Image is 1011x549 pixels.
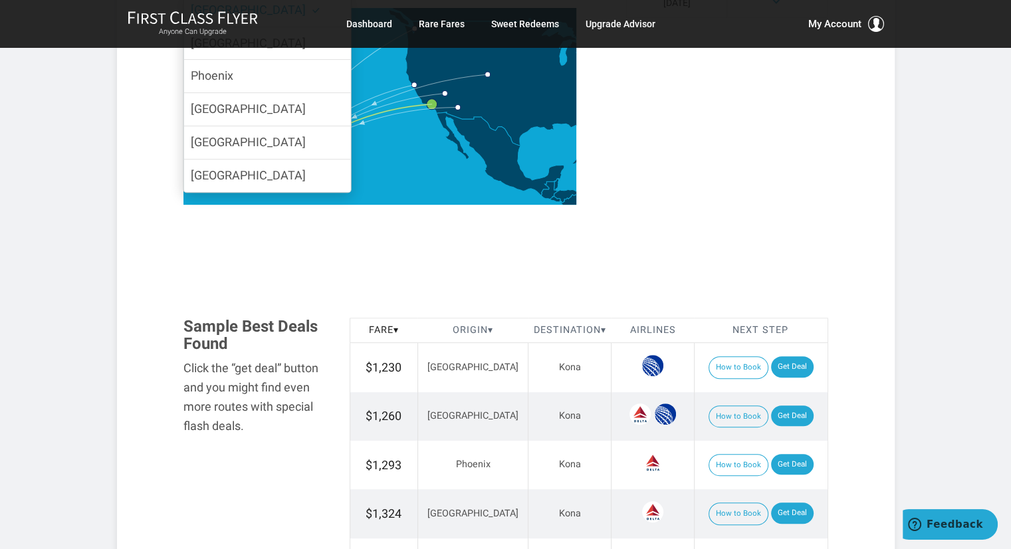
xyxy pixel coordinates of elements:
a: Rare Fares [419,12,465,36]
span: $1,230 [366,360,401,374]
span: ▾ [393,324,399,336]
button: How to Book [709,405,768,428]
path: Belize [554,179,558,190]
span: United [642,355,663,376]
span: [GEOGRAPHIC_DATA] [427,410,518,421]
th: Next Step [694,318,828,343]
g: Phoenix [455,104,467,110]
span: $1,260 [366,409,401,423]
span: Kona [559,508,581,519]
span: Kona [559,459,581,470]
a: Dashboard [346,12,392,36]
span: [GEOGRAPHIC_DATA] [190,135,305,149]
a: Upgrade Advisor [586,12,655,36]
th: Destination [528,318,612,343]
iframe: Opens a widget where you can find more information [903,509,998,542]
span: $1,324 [366,506,401,520]
span: ▾ [488,324,493,336]
path: El Salvador [550,196,560,201]
button: How to Book [709,454,768,477]
th: Airlines [612,318,694,343]
span: Kona [559,410,581,421]
img: First Class Flyer [128,11,258,25]
th: Fare [350,318,417,343]
g: San Francisco [411,82,423,88]
span: [GEOGRAPHIC_DATA] [427,362,518,373]
span: Delta Airlines [642,501,663,522]
span: [GEOGRAPHIC_DATA] [190,102,305,116]
path: Nicaragua [560,193,580,212]
span: United [655,403,676,425]
path: Guatemala [541,181,558,199]
span: $1,293 [366,458,401,472]
div: Click the “get deal” button and you might find even more routes with special flash deals. [183,359,330,435]
a: Get Deal [771,405,814,427]
g: Denver [485,72,496,77]
g: Los Angeles [427,99,446,110]
a: Sweet Redeems [491,12,559,36]
span: Delta Airlines [629,403,651,425]
span: ▾ [601,324,606,336]
span: My Account [808,16,861,32]
small: Anyone Can Upgrade [128,27,258,37]
span: [GEOGRAPHIC_DATA] [190,36,305,50]
span: [GEOGRAPHIC_DATA] [427,508,518,519]
button: How to Book [709,356,768,379]
path: Honduras [553,189,579,203]
g: Las Vegas [442,90,453,96]
path: Mexico [436,112,564,196]
button: My Account [808,16,884,32]
span: Phoenix [190,68,233,82]
a: Get Deal [771,454,814,475]
a: First Class FlyerAnyone Can Upgrade [128,11,258,37]
a: Get Deal [771,502,814,524]
a: Get Deal [771,356,814,378]
button: How to Book [709,502,768,525]
span: Delta Airlines [642,452,663,473]
span: Phoenix [456,459,491,470]
th: Origin [417,318,528,343]
span: Kona [559,362,581,373]
span: [GEOGRAPHIC_DATA] [190,168,305,182]
h3: Sample Best Deals Found [183,318,330,353]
